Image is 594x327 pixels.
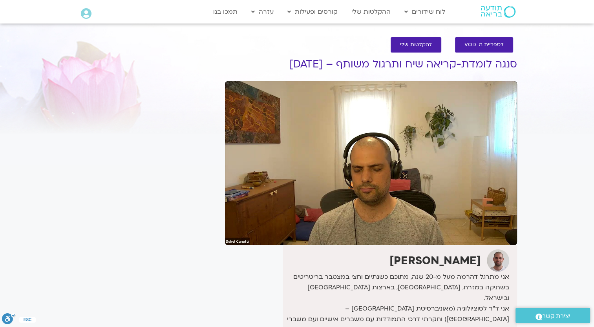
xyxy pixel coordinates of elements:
a: לספריית ה-VOD [455,37,513,53]
span: לספריית ה-VOD [464,42,504,48]
a: תמכו בנו [209,4,241,19]
a: להקלטות שלי [391,37,441,53]
a: יצירת קשר [515,308,590,323]
img: דקל קנטי [487,249,509,272]
a: ההקלטות שלי [347,4,395,19]
a: לוח שידורים [400,4,449,19]
span: יצירת קשר [542,311,570,322]
img: תודעה בריאה [481,6,515,18]
strong: [PERSON_NAME] [389,253,481,268]
a: קורסים ופעילות [283,4,342,19]
a: עזרה [247,4,278,19]
span: להקלטות שלי [400,42,432,48]
h1: סנגה לומדת-קריאה שיח ותרגול משותף – [DATE] [225,58,517,70]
